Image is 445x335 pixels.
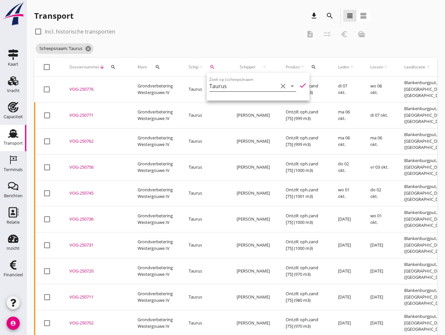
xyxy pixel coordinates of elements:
i: arrow_downward [99,64,105,70]
span: Laadlocatie [404,64,426,70]
td: Grondverbetering Westergouwe IV [130,128,181,154]
div: Capaciteit [4,115,23,119]
i: arrow_upward [198,64,204,70]
td: Taurus [181,206,229,232]
td: Grondverbetering Westergouwe IV [130,180,181,206]
i: arrow_upward [349,64,354,70]
td: [PERSON_NAME] [229,284,278,310]
i: download [310,12,318,20]
div: VOG-250711 [69,294,122,300]
td: [DATE] [330,206,362,232]
i: search [311,64,316,70]
div: Klant [138,59,173,75]
td: [PERSON_NAME] [229,102,278,128]
i: search [326,12,334,20]
i: search [111,64,116,70]
td: Taurus [181,284,229,310]
i: cancel [85,45,92,52]
i: search [210,64,215,70]
td: vr 03 okt. [362,154,396,180]
div: VOG-250736 [69,216,122,223]
i: account_circle [7,317,20,330]
td: do 02 okt. [362,180,396,206]
td: Ontzilt oph.zand [75] (1000 m3) [278,206,330,232]
td: [PERSON_NAME] [229,180,278,206]
td: Taurus [181,77,229,103]
td: di 07 okt. [362,102,396,128]
td: Taurus [181,128,229,154]
td: Ontzilt oph.zand [75] (999 m3) [278,128,330,154]
div: VOG-250762 [69,138,122,145]
td: Taurus [181,180,229,206]
td: Ontzilt oph.zand [75] (970 m3) [278,258,330,284]
input: Zoek op (scheeps)naam [209,81,278,91]
td: wo 01 okt. [362,206,396,232]
div: VOG-250720 [69,268,122,275]
i: view_agenda [359,12,367,20]
td: [PERSON_NAME] [229,154,278,180]
div: Transport [34,11,73,21]
td: [DATE] [330,284,362,310]
div: VOG-250731 [69,242,122,249]
div: Berichten [4,194,23,198]
td: Taurus [181,154,229,180]
i: arrow_upward [383,64,388,70]
span: Lossen [370,64,383,70]
td: Ontzilt oph.zand [75] (1001 m3) [278,180,330,206]
td: do 02 okt. [330,154,362,180]
i: view_headline [346,12,354,20]
td: Grondverbetering Westergouwe IV [130,258,181,284]
i: check [299,82,307,89]
span: Dossiernummer [69,64,99,70]
td: Grondverbetering Westergouwe IV [130,77,181,103]
td: ma 06 okt. [330,128,362,154]
td: [DATE] [362,232,396,258]
td: Ontzilt oph.zand [75] (1000 m3) [278,232,330,258]
div: Inzicht [7,246,20,251]
td: [PERSON_NAME] [229,206,278,232]
i: arrow_upward [300,64,305,70]
td: di 07 okt. [330,77,362,103]
td: wo 08 okt. [362,77,396,103]
span: Scheepsnaam: Taurus [36,43,93,54]
td: [DATE] [330,258,362,284]
td: Taurus [181,258,229,284]
div: Financieel [4,273,23,277]
label: Incl. historische transporten [45,28,115,35]
i: search [155,64,160,70]
img: logo-small.a267ee39.svg [1,2,25,26]
span: Product [286,64,300,70]
td: Grondverbetering Westergouwe IV [130,154,181,180]
td: [PERSON_NAME] [229,232,278,258]
span: Schip [189,64,198,70]
div: Kaart [8,62,18,66]
i: arrow_upward [426,64,431,70]
div: VOG-250771 [69,112,122,119]
div: Transport [4,141,23,145]
td: [DATE] [330,232,362,258]
td: Taurus [181,102,229,128]
div: VOG-250745 [69,190,122,197]
i: clear [279,82,287,90]
td: ma 06 okt. [362,128,396,154]
td: Grondverbetering Westergouwe IV [130,284,181,310]
span: Laden [338,64,349,70]
div: VOG-250702 [69,320,122,326]
td: ma 06 okt. [330,102,362,128]
i: arrow_upward [259,64,270,70]
td: [PERSON_NAME] [229,128,278,154]
div: Terminals [4,167,23,172]
td: Grondverbetering Westergouwe IV [130,102,181,128]
td: Ontzilt oph.zand [75] (1000 m3) [278,154,330,180]
td: [DATE] [362,258,396,284]
div: VOG-250776 [69,86,122,93]
td: Taurus [181,232,229,258]
div: Relatie [7,220,20,224]
td: wo 01 okt. [330,180,362,206]
div: Vracht [7,88,20,93]
span: Schipper [237,64,259,70]
td: [PERSON_NAME] [229,258,278,284]
td: Ontzilt oph.zand [75] (999 m3) [278,102,330,128]
i: search [437,64,442,70]
td: [DATE] [362,284,396,310]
